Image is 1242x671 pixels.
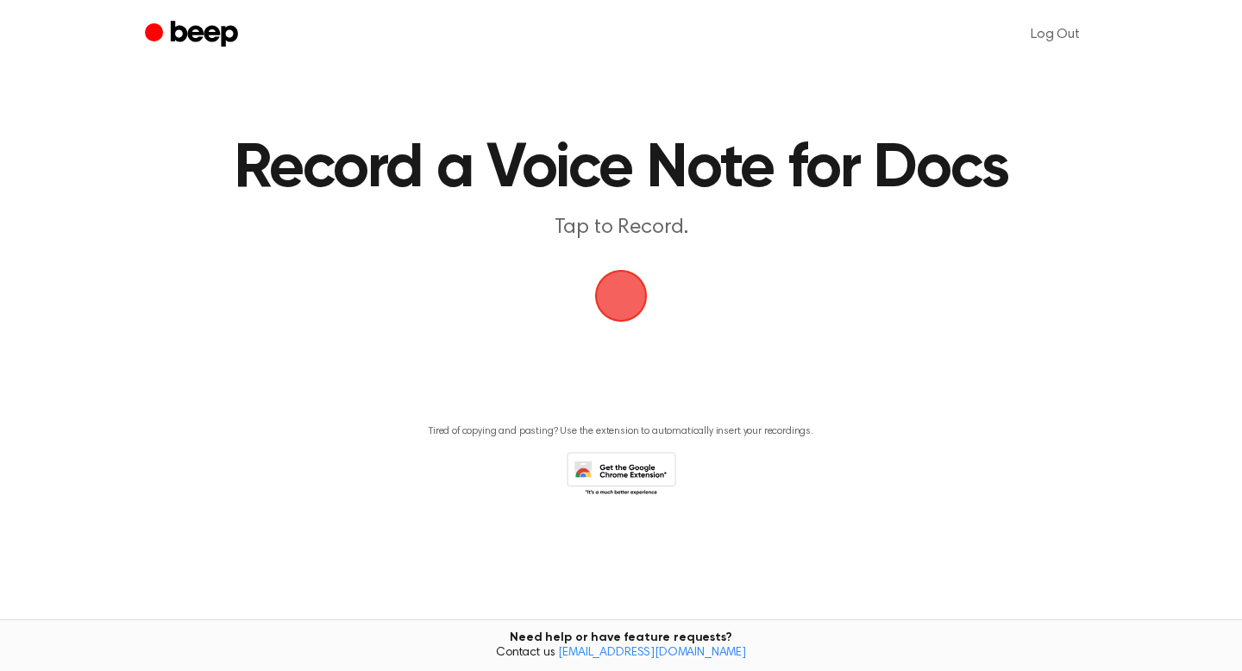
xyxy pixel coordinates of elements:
a: Beep [145,18,242,52]
img: Beep Logo [595,270,647,322]
span: Contact us [10,646,1232,662]
a: Log Out [1013,14,1097,55]
p: Tired of copying and pasting? Use the extension to automatically insert your recordings. [429,425,813,438]
h1: Record a Voice Note for Docs [186,138,1056,200]
p: Tap to Record. [290,214,952,242]
a: [EMAIL_ADDRESS][DOMAIN_NAME] [558,647,746,659]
